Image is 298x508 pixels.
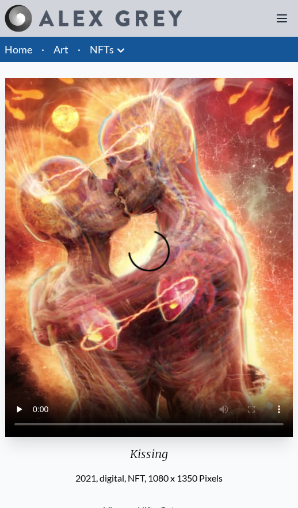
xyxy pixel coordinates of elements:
a: NFTs [90,41,114,57]
a: Home [5,43,32,56]
video: Your browser does not support the video tag. [5,78,293,437]
div: Kissing [5,446,293,471]
li: · [73,37,85,62]
li: · [37,37,49,62]
a: Art [54,41,68,57]
div: 2021, digital, NFT, 1080 x 1350 Pixels [5,471,293,485]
